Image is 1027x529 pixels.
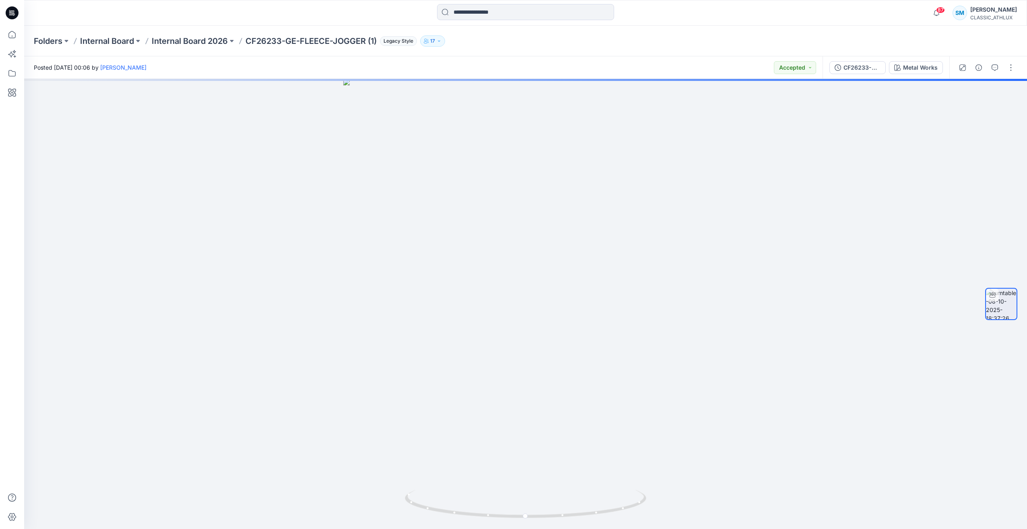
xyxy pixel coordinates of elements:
button: Metal Works [889,61,943,74]
button: 17 [420,35,445,47]
div: Metal Works [903,63,938,72]
div: CF26233-GE-FLEECE-JOGGER (1) [843,63,881,72]
div: [PERSON_NAME] [970,5,1017,14]
a: Internal Board 2026 [152,35,228,47]
button: Details [972,61,985,74]
a: Folders [34,35,62,47]
button: CF26233-GE-FLEECE-JOGGER (1) [829,61,886,74]
p: CF26233-GE-FLEECE-JOGGER (1) [245,35,377,47]
span: Posted [DATE] 00:06 by [34,63,146,72]
a: [PERSON_NAME] [100,64,146,71]
a: Internal Board [80,35,134,47]
div: SM [953,6,967,20]
img: turntable-08-10-2025-18:37:26 [986,289,1017,319]
p: 17 [430,37,435,45]
span: 87 [936,7,945,13]
span: Legacy Style [380,36,417,46]
button: Legacy Style [377,35,417,47]
div: CLASSIC_ATHLUX [970,14,1017,21]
